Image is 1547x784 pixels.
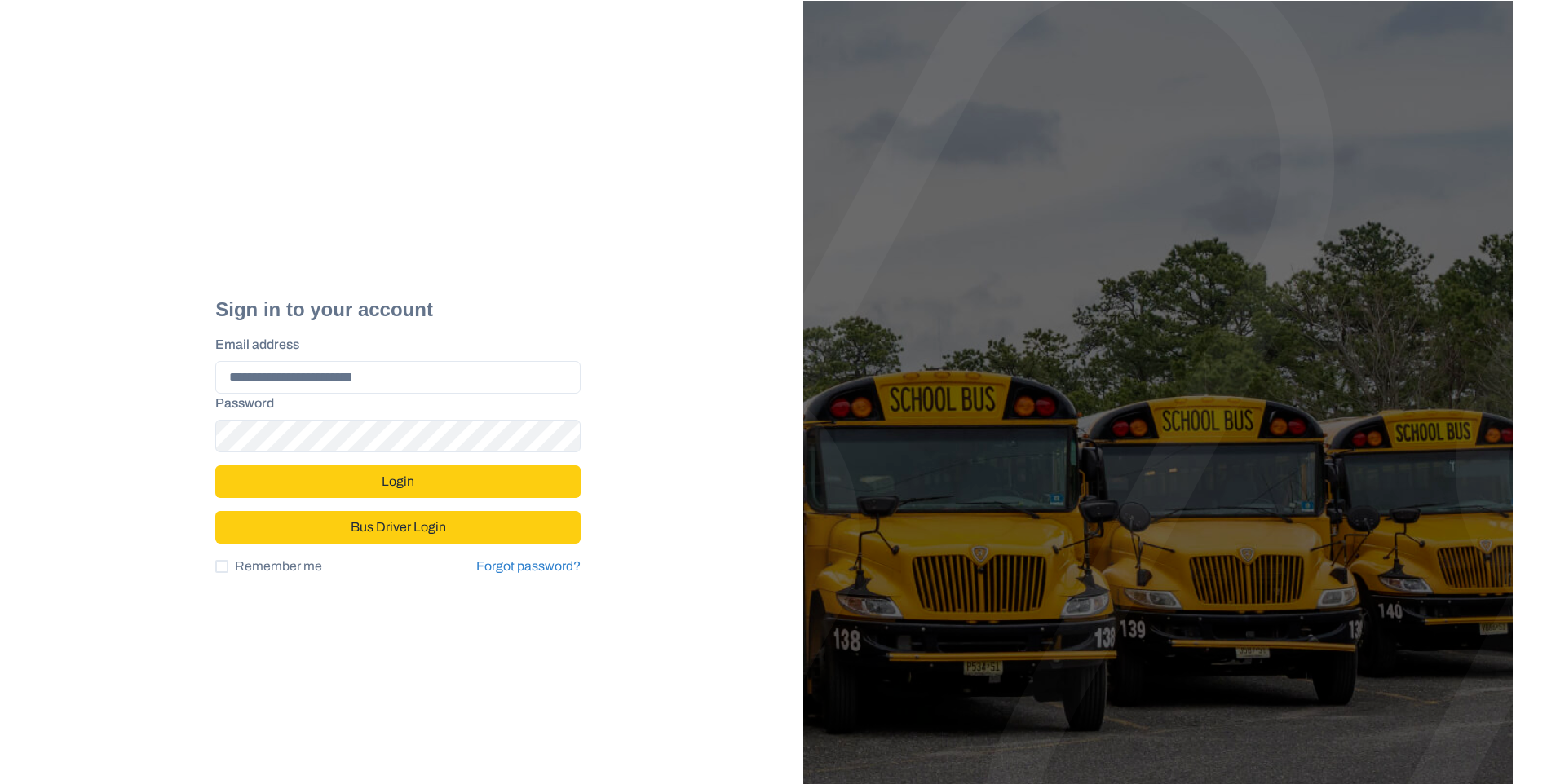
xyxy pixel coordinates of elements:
[215,511,581,544] button: Bus Driver Login
[235,557,322,576] span: Remember me
[215,394,571,413] label: Password
[215,335,571,355] label: Email address
[476,557,581,576] a: Forgot password?
[215,513,581,526] a: Bus Driver Login
[215,465,581,498] button: Login
[476,559,581,573] a: Forgot password?
[215,298,581,322] h2: Sign in to your account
